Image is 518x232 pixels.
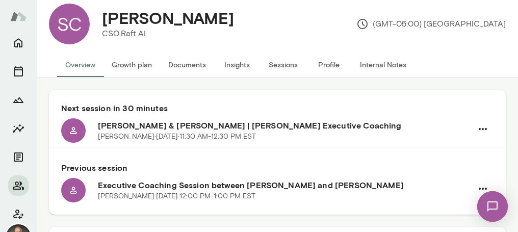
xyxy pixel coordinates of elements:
[103,53,160,77] button: Growth plan
[8,61,29,82] button: Sessions
[8,175,29,196] button: Members
[98,179,472,191] h6: Executive Coaching Session between [PERSON_NAME] and [PERSON_NAME]
[98,132,256,142] p: [PERSON_NAME] · [DATE] · 11:30 AM-12:30 PM EST
[57,53,103,77] button: Overview
[102,28,234,40] p: CSO, Raft AI
[8,147,29,167] button: Documents
[98,191,255,201] p: [PERSON_NAME] · [DATE] · 12:00 PM-1:00 PM EST
[352,53,415,77] button: Internal Notes
[49,4,90,44] div: SC
[260,53,306,77] button: Sessions
[98,119,472,132] h6: [PERSON_NAME] & [PERSON_NAME] | [PERSON_NAME] Executive Coaching
[102,8,234,28] h4: [PERSON_NAME]
[8,33,29,53] button: Home
[61,162,494,174] h6: Previous session
[61,102,494,114] h6: Next session in 30 minutes
[356,18,506,30] p: (GMT-05:00) [GEOGRAPHIC_DATA]
[8,204,29,224] button: Client app
[8,118,29,139] button: Insights
[306,53,352,77] button: Profile
[160,53,214,77] button: Documents
[8,90,29,110] button: Growth Plan
[214,53,260,77] button: Insights
[10,7,27,26] img: Mento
